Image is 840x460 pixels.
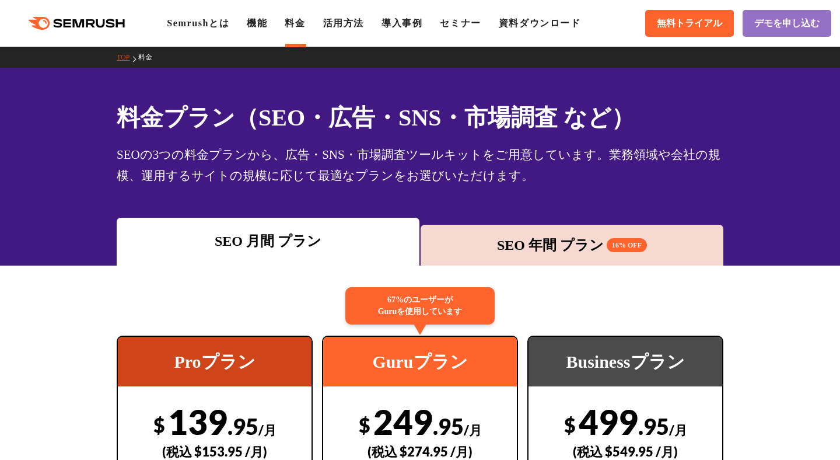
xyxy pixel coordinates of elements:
[167,18,229,28] a: Semrushとは
[645,10,734,37] a: 無料トライアル
[117,100,723,135] h1: 料金プラン（SEO・広告・SNS・市場調査 など）
[258,422,276,438] span: /月
[153,413,165,437] span: $
[247,18,267,28] a: 機能
[117,53,138,61] a: TOP
[323,18,364,28] a: 活用方法
[754,18,820,30] span: デモを申し込む
[743,10,831,37] a: デモを申し込む
[499,18,581,28] a: 資料ダウンロード
[433,413,464,440] span: .95
[117,144,723,186] div: SEOの3つの料金プランから、広告・SNS・市場調査ツールキットをご用意しています。業務領域や会社の規模、運用するサイトの規模に応じて最適なプランをお選びいただけます。
[464,422,482,438] span: /月
[123,231,414,252] div: SEO 月間 プラン
[426,235,717,256] div: SEO 年間 プラン
[138,53,161,61] a: 料金
[638,413,669,440] span: .95
[564,413,576,437] span: $
[657,18,722,30] span: 無料トライアル
[345,287,495,325] div: 67%のユーザーが Guruを使用しています
[228,413,258,440] span: .95
[359,413,370,437] span: $
[381,18,422,28] a: 導入事例
[323,337,517,386] div: Guruプラン
[528,337,722,386] div: Businessプラン
[607,238,647,252] span: 16% OFF
[669,422,687,438] span: /月
[440,18,481,28] a: セミナー
[285,18,305,28] a: 料金
[118,337,311,386] div: Proプラン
